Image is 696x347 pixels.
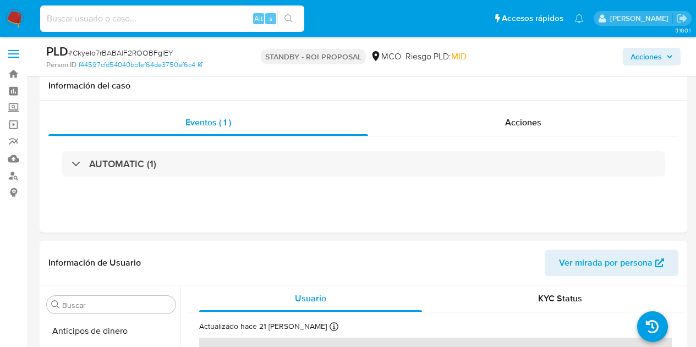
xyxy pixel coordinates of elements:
p: STANDBY - ROI PROPOSAL [261,49,366,64]
button: Acciones [623,48,681,65]
span: Accesos rápidos [502,13,563,24]
p: marcela.perdomo@mercadolibre.com.co [610,13,672,24]
a: f44597cfd54040bb1ef64de3750af6c4 [79,60,202,70]
span: Alt [254,13,263,24]
div: AUTOMATIC (1) [62,151,665,177]
input: Buscar [62,300,171,310]
span: Acciones [631,48,662,65]
h3: AUTOMATIC (1) [89,158,156,170]
button: Ver mirada por persona [545,250,678,276]
span: # Ckyelo7rBABAlF2ROOBFglEY [68,47,173,58]
button: Anticipos de dinero [42,318,180,344]
h1: Información del caso [48,80,678,91]
span: Acciones [505,116,541,129]
span: Eventos ( 1 ) [185,116,231,129]
input: Buscar usuario o caso... [40,12,304,26]
p: Actualizado hace 21 [PERSON_NAME] [199,321,327,332]
b: PLD [46,42,68,60]
a: Salir [676,13,688,24]
span: Riesgo PLD: [405,51,467,63]
button: Buscar [51,300,60,309]
span: s [269,13,272,24]
button: search-icon [277,11,300,26]
div: MCO [370,51,401,63]
b: Person ID [46,60,76,70]
span: Usuario [295,292,326,305]
a: Notificaciones [574,14,584,23]
h1: Información de Usuario [48,257,141,268]
span: MID [451,50,467,63]
span: KYC Status [538,292,582,305]
span: Ver mirada por persona [559,250,653,276]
